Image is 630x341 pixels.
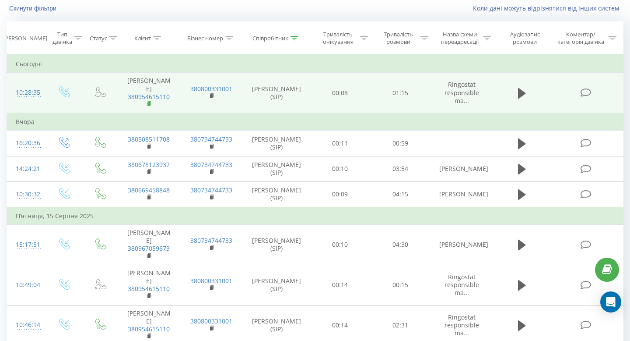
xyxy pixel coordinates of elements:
div: Open Intercom Messenger [600,291,621,313]
div: 10:49:04 [16,277,37,294]
a: 380734744733 [190,236,232,245]
a: 380678123937 [128,160,170,169]
div: 15:17:51 [16,236,37,253]
td: [PERSON_NAME] (SIP) [243,225,310,265]
a: 380669458848 [128,186,170,194]
td: 03:54 [370,156,430,181]
td: 00:11 [310,131,371,156]
td: [PERSON_NAME] [118,225,180,265]
a: 380954615110 [128,92,170,101]
div: Статус [90,35,107,42]
td: [PERSON_NAME] (SIP) [243,131,310,156]
span: Ringostat responsible ma... [444,313,479,337]
td: [PERSON_NAME] (SIP) [243,181,310,207]
div: Аудіозапис розмови [501,31,549,46]
a: 380954615110 [128,284,170,293]
div: 16:20:36 [16,135,37,152]
div: Назва схеми переадресації [438,31,481,46]
a: 380734744733 [190,160,232,169]
td: [PERSON_NAME] (SIP) [243,265,310,305]
td: 00:08 [310,73,371,113]
td: 00:15 [370,265,430,305]
td: [PERSON_NAME] [430,156,493,181]
div: 14:24:21 [16,160,37,178]
div: [PERSON_NAME] [3,35,47,42]
div: Тип дзвінка [52,31,72,46]
td: [PERSON_NAME] [118,265,180,305]
span: Ringostat responsible ma... [444,273,479,297]
div: 10:30:32 [16,186,37,203]
td: 00:59 [370,131,430,156]
td: [PERSON_NAME] (SIP) [243,73,310,113]
a: 380800331001 [190,85,232,93]
a: 380508511708 [128,135,170,143]
td: [PERSON_NAME] [118,73,180,113]
div: Тривалість очікування [318,31,358,46]
td: [PERSON_NAME] [430,181,493,207]
td: [PERSON_NAME] (SIP) [243,156,310,181]
a: 380800331001 [190,317,232,325]
a: 380800331001 [190,277,232,285]
div: 10:46:14 [16,316,37,334]
div: Коментар/категорія дзвінка [555,31,606,46]
td: П’ятниця, 15 Серпня 2025 [7,207,623,225]
div: 10:28:35 [16,84,37,101]
td: 04:15 [370,181,430,207]
a: 380954615110 [128,325,170,333]
td: 01:15 [370,73,430,113]
td: Сьогодні [7,55,623,73]
a: 380734744733 [190,135,232,143]
span: Ringostat responsible ma... [444,80,479,104]
td: 00:14 [310,265,371,305]
div: Бізнес номер [187,35,223,42]
td: Вчора [7,113,623,131]
div: Клієнт [134,35,151,42]
td: 00:10 [310,225,371,265]
a: Коли дані можуть відрізнятися вiд інших систем [473,4,623,12]
td: 00:10 [310,156,371,181]
a: 380734744733 [190,186,232,194]
div: Співробітник [252,35,288,42]
td: [PERSON_NAME] [430,225,493,265]
button: Скинути фільтри [7,4,61,12]
td: 00:09 [310,181,371,207]
a: 380967059673 [128,244,170,252]
td: 04:30 [370,225,430,265]
div: Тривалість розмови [378,31,418,46]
